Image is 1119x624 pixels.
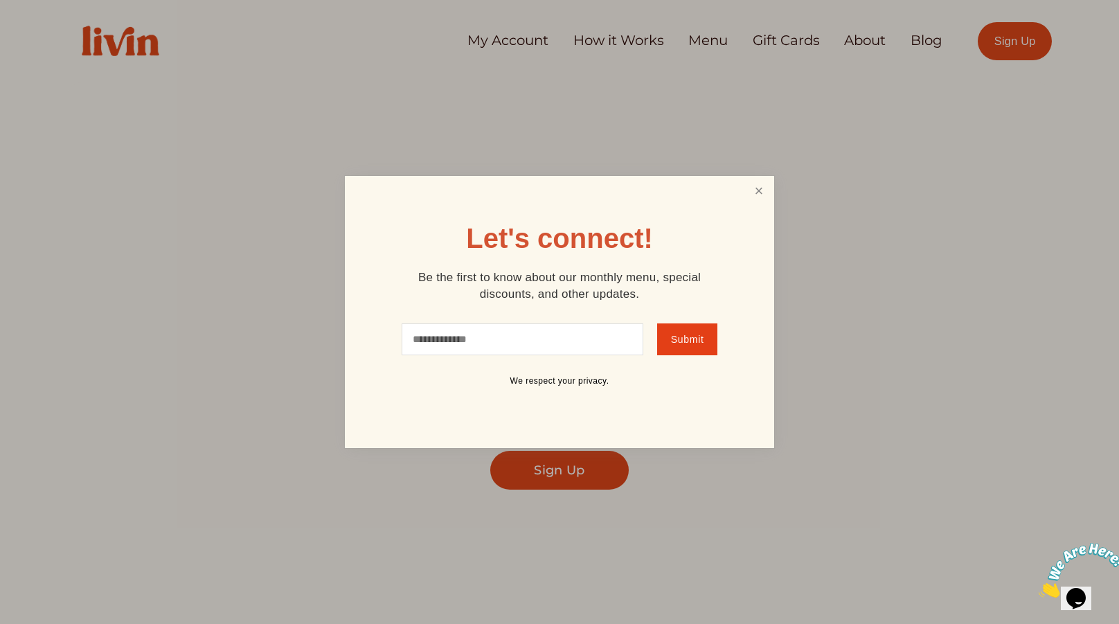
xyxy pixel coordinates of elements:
[671,334,704,345] span: Submit
[466,224,653,252] h1: Let's connect!
[393,269,726,303] p: Be the first to know about our monthly menu, special discounts, and other updates.
[746,178,772,204] a: Close
[6,6,91,60] img: Chat attention grabber
[1033,537,1119,603] iframe: chat widget
[657,323,717,355] button: Submit
[393,376,726,387] p: We respect your privacy.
